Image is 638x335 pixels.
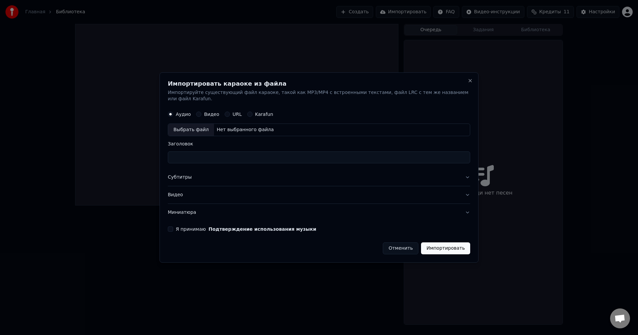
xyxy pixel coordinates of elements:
label: Видео [204,112,219,117]
button: Миниатюра [168,204,470,221]
label: Karafun [255,112,273,117]
h2: Импортировать караоке из файла [168,81,470,87]
button: Я принимаю [209,227,316,231]
div: Выбрать файл [168,124,214,136]
button: Видео [168,186,470,204]
button: Импортировать [421,242,470,254]
div: Нет выбранного файла [214,127,276,133]
button: Отменить [383,242,418,254]
label: Заголовок [168,142,470,146]
p: Импортируйте существующий файл караоке, такой как MP3/MP4 с встроенными текстами, файл LRC с тем ... [168,89,470,103]
label: Аудио [176,112,191,117]
label: URL [233,112,242,117]
label: Я принимаю [176,227,316,231]
button: Субтитры [168,169,470,186]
